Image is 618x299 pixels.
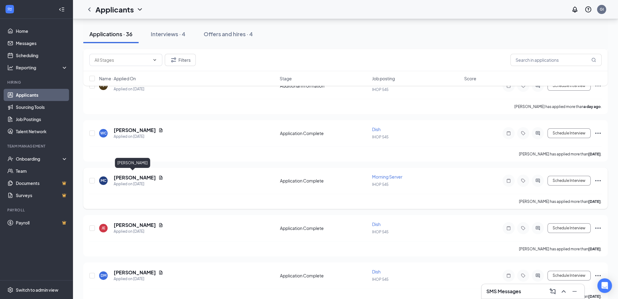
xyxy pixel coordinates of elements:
[114,181,163,187] div: Applied on [DATE]
[534,131,541,136] svg: ActiveChat
[280,273,368,279] div: Application Complete
[16,101,68,113] a: Sourcing Tools
[548,287,558,296] button: ComposeMessage
[464,75,476,82] span: Score
[549,288,556,295] svg: ComposeMessage
[16,37,68,49] a: Messages
[560,288,567,295] svg: ChevronUp
[16,156,63,162] div: Onboarding
[16,49,68,61] a: Scheduling
[547,176,591,186] button: Schedule Interview
[16,25,68,37] a: Home
[151,30,185,38] div: Interviews · 4
[115,158,150,168] div: [PERSON_NAME]
[519,246,602,252] p: [PERSON_NAME] has applied more than .
[588,247,601,251] b: [DATE]
[520,178,527,183] svg: Tag
[559,287,568,296] button: ChevronUp
[372,277,388,282] span: IHOP 545
[520,226,527,231] svg: Tag
[280,75,292,82] span: Stage
[7,207,67,213] div: Payroll
[170,56,177,64] svg: Filter
[101,178,106,183] div: MC
[372,221,381,227] span: Dish
[101,273,106,278] div: DM
[16,113,68,125] a: Job Postings
[519,199,602,204] p: [PERSON_NAME] has applied more than .
[519,151,602,157] p: [PERSON_NAME] has applied more than .
[100,130,107,136] div: WC
[520,273,527,278] svg: Tag
[510,54,602,66] input: Search in applications
[114,269,156,276] h5: [PERSON_NAME]
[7,287,13,293] svg: Settings
[114,134,163,140] div: Applied on [DATE]
[505,226,512,231] svg: Note
[588,199,601,204] b: [DATE]
[280,178,368,184] div: Application Complete
[594,177,602,184] svg: Ellipses
[99,75,136,82] span: Name · Applied On
[372,127,381,132] span: Dish
[584,104,601,109] b: a day ago
[16,189,68,201] a: SurveysCrown
[158,175,163,180] svg: Document
[16,287,58,293] div: Switch to admin view
[102,225,105,231] div: JE
[600,7,604,12] div: GI
[16,125,68,137] a: Talent Network
[486,288,521,295] h3: SMS Messages
[597,278,612,293] div: Open Intercom Messenger
[114,276,163,282] div: Applied on [DATE]
[585,6,592,13] svg: QuestionInfo
[7,144,67,149] div: Team Management
[514,104,602,109] p: [PERSON_NAME] has applied more than .
[114,228,163,235] div: Applied on [DATE]
[7,80,67,85] div: Hiring
[16,217,68,229] a: PayrollCrown
[16,177,68,189] a: DocumentsCrown
[372,182,388,187] span: IHOP 545
[95,4,134,15] h1: Applicants
[7,156,13,162] svg: UserCheck
[165,54,196,66] button: Filter Filters
[95,57,150,63] input: All Stages
[59,6,65,12] svg: Collapse
[114,174,156,181] h5: [PERSON_NAME]
[591,57,596,62] svg: MagnifyingGlass
[547,271,591,280] button: Schedule Interview
[158,223,163,228] svg: Document
[588,294,601,299] b: [DATE]
[534,226,541,231] svg: ActiveChat
[570,287,579,296] button: Minimize
[280,225,368,231] div: Application Complete
[114,127,156,134] h5: [PERSON_NAME]
[588,152,601,156] b: [DATE]
[7,64,13,71] svg: Analysis
[280,130,368,136] div: Application Complete
[505,131,512,136] svg: Note
[158,270,163,275] svg: Document
[16,64,68,71] div: Reporting
[571,6,578,13] svg: Notifications
[505,273,512,278] svg: Note
[520,131,527,136] svg: Tag
[534,273,541,278] svg: ActiveChat
[204,30,253,38] div: Offers and hires · 4
[86,6,93,13] svg: ChevronLeft
[372,135,388,139] span: IHOP 545
[7,6,13,12] svg: WorkstreamLogo
[89,30,133,38] div: Applications · 36
[547,223,591,233] button: Schedule Interview
[158,128,163,133] svg: Document
[16,165,68,177] a: Team
[594,272,602,279] svg: Ellipses
[372,174,402,179] span: Morning Server
[136,6,143,13] svg: ChevronDown
[372,230,388,234] span: IHOP 545
[505,178,512,183] svg: Note
[594,130,602,137] svg: Ellipses
[534,178,541,183] svg: ActiveChat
